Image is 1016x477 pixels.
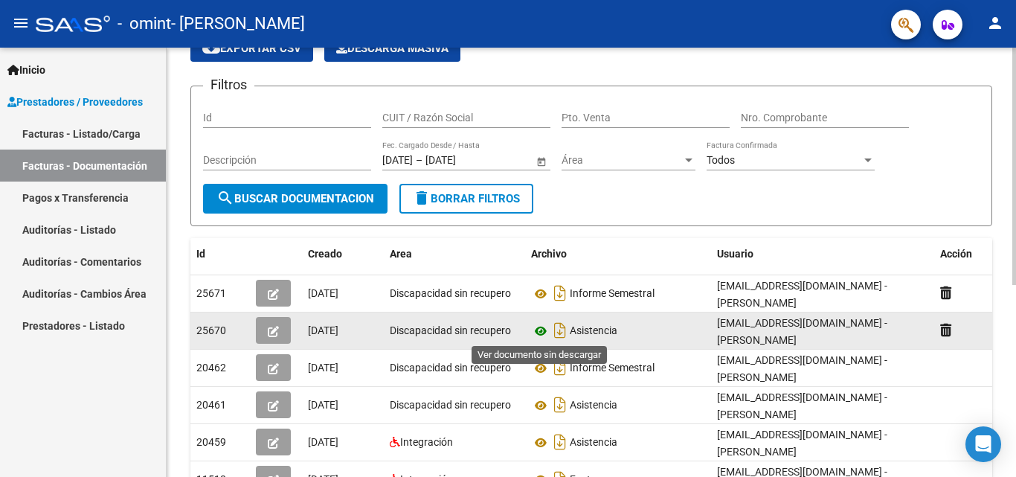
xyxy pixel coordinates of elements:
i: Descargar documento [550,281,570,305]
span: Asistencia [570,400,617,412]
span: [EMAIL_ADDRESS][DOMAIN_NAME] - [PERSON_NAME] [717,317,887,346]
datatable-header-cell: Area [384,238,525,270]
span: Borrar Filtros [413,192,520,205]
span: [DATE] [308,399,338,411]
span: [EMAIL_ADDRESS][DOMAIN_NAME] - [PERSON_NAME] [717,280,887,309]
span: Informe Semestral [570,362,655,374]
button: Open calendar [533,153,549,169]
span: Discapacidad sin recupero [390,399,511,411]
span: Exportar CSV [202,42,301,55]
span: Archivo [531,248,567,260]
span: Usuario [717,248,753,260]
span: [DATE] [308,362,338,374]
span: – [416,154,422,167]
span: [DATE] [308,324,338,336]
span: Área [562,154,682,167]
i: Descargar documento [550,318,570,342]
mat-icon: menu [12,14,30,32]
button: Borrar Filtros [399,184,533,214]
h3: Filtros [203,74,254,95]
div: Open Intercom Messenger [965,426,1001,462]
span: - [PERSON_NAME] [171,7,305,40]
span: Asistencia [570,437,617,449]
mat-icon: delete [413,189,431,207]
mat-icon: person [986,14,1004,32]
span: Discapacidad sin recupero [390,362,511,374]
datatable-header-cell: Acción [934,238,1009,270]
span: 20462 [196,362,226,374]
span: [EMAIL_ADDRESS][DOMAIN_NAME] - [PERSON_NAME] [717,354,887,383]
span: Todos [707,154,735,166]
datatable-header-cell: Usuario [711,238,934,270]
span: Area [390,248,412,260]
span: [EMAIL_ADDRESS][DOMAIN_NAME] - [PERSON_NAME] [717,391,887,420]
span: Asistencia [570,325,617,337]
span: Creado [308,248,342,260]
span: Inicio [7,62,45,78]
button: Buscar Documentacion [203,184,388,214]
button: Exportar CSV [190,35,313,62]
app-download-masive: Descarga masiva de comprobantes (adjuntos) [324,35,460,62]
span: Informe Semestral [570,288,655,300]
span: Descarga Masiva [336,42,448,55]
datatable-header-cell: Id [190,238,250,270]
input: Fecha fin [425,154,498,167]
span: Discapacidad sin recupero [390,324,511,336]
span: Prestadores / Proveedores [7,94,143,110]
mat-icon: cloud_download [202,39,220,57]
button: Descarga Masiva [324,35,460,62]
span: Id [196,248,205,260]
i: Descargar documento [550,430,570,454]
span: [DATE] [308,287,338,299]
i: Descargar documento [550,393,570,417]
span: [EMAIL_ADDRESS][DOMAIN_NAME] - [PERSON_NAME] [717,429,887,458]
span: 20461 [196,399,226,411]
span: Buscar Documentacion [216,192,374,205]
datatable-header-cell: Creado [302,238,384,270]
span: - omint [118,7,171,40]
i: Descargar documento [550,356,570,380]
span: Discapacidad sin recupero [390,287,511,299]
datatable-header-cell: Archivo [525,238,711,270]
mat-icon: search [216,189,234,207]
span: 20459 [196,436,226,448]
span: Integración [400,436,453,448]
span: Acción [940,248,972,260]
span: [DATE] [308,436,338,448]
span: 25671 [196,287,226,299]
input: Fecha inicio [382,154,413,167]
span: 25670 [196,324,226,336]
